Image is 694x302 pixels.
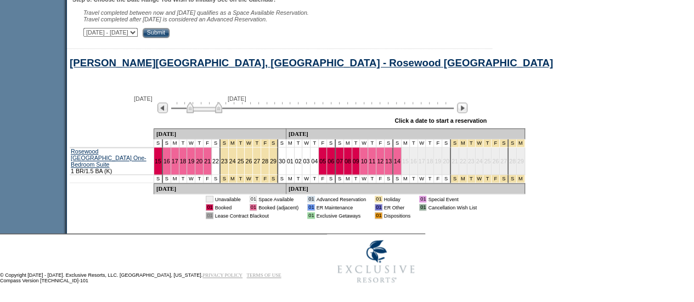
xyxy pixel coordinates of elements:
[258,196,298,202] td: Space Available
[71,148,146,168] a: Rosewood [GEOGRAPHIC_DATA] One-Bedroom Suite
[327,234,425,289] img: Exclusive Resorts
[509,175,517,183] td: New Year's
[418,147,426,175] td: 17
[517,147,525,175] td: 29
[319,158,326,164] a: 05
[238,158,244,164] a: 25
[247,272,281,278] a: TERMS OF USE
[245,175,253,183] td: Thanksgiving
[434,139,442,147] td: F
[393,139,402,147] td: S
[196,158,202,164] a: 20
[328,158,334,164] a: 06
[344,139,352,147] td: M
[70,147,154,175] td: 1 BR/1.5 BA (K)
[302,139,311,147] td: W
[384,212,411,219] td: Dispositions
[319,175,327,183] td: F
[467,139,476,147] td: Christmas
[188,158,194,164] a: 19
[459,139,467,147] td: Christmas
[258,204,298,210] td: Booked (adjacent)
[459,147,467,175] td: 22
[402,139,410,147] td: M
[426,175,434,183] td: T
[345,158,351,164] a: 08
[154,128,286,139] td: [DATE]
[360,139,368,147] td: W
[286,175,295,183] td: M
[261,175,269,183] td: Thanksgiving
[279,158,285,164] a: 30
[221,158,228,164] a: 23
[434,175,442,183] td: F
[442,147,451,175] td: 20
[83,9,309,16] span: Travel completed between now and [DATE] qualifies as a Space Available Reservation.
[253,175,261,183] td: Thanksgiving
[261,139,269,147] td: Thanksgiving
[428,196,477,202] td: Special Event
[228,95,246,102] span: [DATE]
[394,158,400,164] a: 14
[307,212,314,219] td: 01
[385,158,392,164] a: 13
[368,175,376,183] td: T
[336,139,344,147] td: S
[163,158,170,164] a: 16
[426,147,434,175] td: 18
[410,147,418,175] td: 16
[307,196,314,202] td: 01
[375,212,382,219] td: 01
[286,139,295,147] td: M
[286,128,525,139] td: [DATE]
[204,175,212,183] td: F
[70,57,553,69] a: [PERSON_NAME][GEOGRAPHIC_DATA], [GEOGRAPHIC_DATA] - Rosewood [GEOGRAPHIC_DATA]
[195,175,204,183] td: T
[237,139,245,147] td: Thanksgiving
[171,175,179,183] td: M
[327,139,336,147] td: S
[352,139,360,147] td: T
[215,212,298,219] td: Lease Contract Blackout
[221,139,229,147] td: Thanksgiving
[442,175,451,183] td: S
[483,147,492,175] td: 25
[180,158,187,164] a: 18
[154,139,163,147] td: S
[229,158,236,164] a: 24
[278,175,286,183] td: S
[206,196,213,202] td: 01
[206,204,213,210] td: 01
[360,175,368,183] td: W
[163,139,171,147] td: S
[476,175,484,183] td: Christmas
[172,158,178,164] a: 17
[476,139,484,147] td: Christmas
[476,147,484,175] td: 24
[492,175,500,183] td: Christmas
[509,139,517,147] td: New Year's
[426,139,434,147] td: T
[317,204,366,210] td: ER Maintenance
[229,175,237,183] td: Thanksgiving
[269,175,278,183] td: Thanksgiving
[295,158,302,164] a: 02
[295,175,303,183] td: T
[385,139,393,147] td: S
[134,95,153,102] span: [DATE]
[212,139,221,147] td: S
[171,139,179,147] td: M
[311,158,318,164] a: 04
[303,158,309,164] a: 03
[419,204,426,210] td: 01
[206,212,213,219] td: 01
[451,147,459,175] td: 21
[434,147,442,175] td: 19
[179,175,188,183] td: T
[402,147,410,175] td: 15
[278,139,286,147] td: S
[369,158,375,164] a: 11
[245,139,253,147] td: Thanksgiving
[377,158,383,164] a: 12
[262,158,268,164] a: 28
